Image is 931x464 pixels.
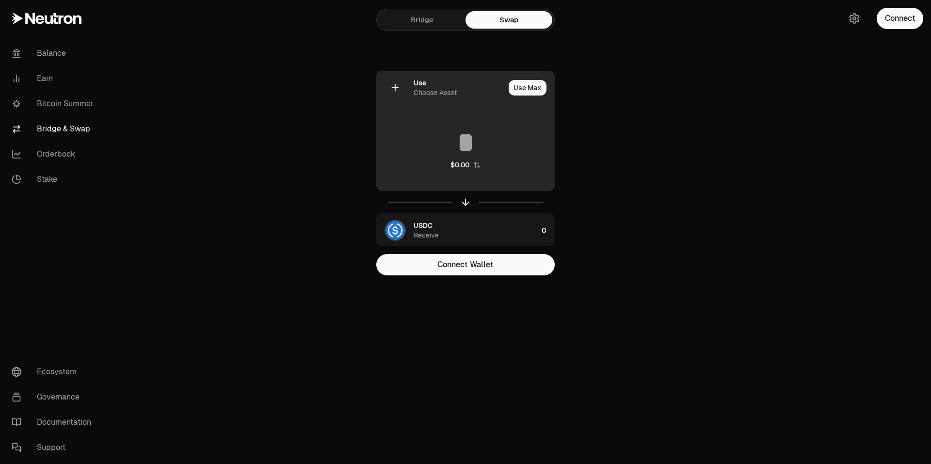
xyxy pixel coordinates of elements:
[465,11,552,29] a: Swap
[450,160,481,170] button: $0.00
[414,230,439,240] div: Receive
[509,80,546,96] button: Use Max
[4,410,105,435] a: Documentation
[414,88,457,97] div: Choose Asset
[4,167,105,192] a: Stake
[377,71,505,104] div: UseChoose Asset
[377,214,554,247] button: USDC LogoUSDCReceive0
[4,41,105,66] a: Balance
[4,66,105,91] a: Earn
[4,142,105,167] a: Orderbook
[450,160,469,170] div: $0.00
[4,116,105,142] a: Bridge & Swap
[4,384,105,410] a: Governance
[4,359,105,384] a: Ecosystem
[414,78,426,88] div: Use
[379,11,465,29] a: Bridge
[877,8,923,29] button: Connect
[4,91,105,116] a: Bitcoin Summer
[4,435,105,460] a: Support
[377,214,538,247] div: USDC LogoUSDCReceive
[414,221,433,230] span: USDC
[385,221,405,240] img: USDC Logo
[376,254,555,275] button: Connect Wallet
[542,214,554,247] div: 0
